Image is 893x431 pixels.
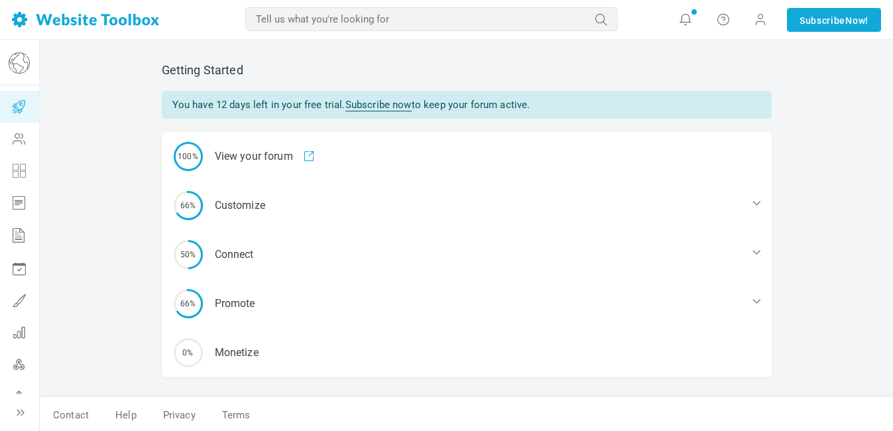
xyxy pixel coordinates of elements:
div: Connect [162,230,772,279]
span: 100% [174,142,203,171]
span: 0% [174,338,203,367]
div: Promote [162,279,772,328]
a: Contact [40,404,102,427]
span: 66% [174,289,203,318]
input: Tell us what you're looking for [245,7,618,31]
span: 66% [174,191,203,220]
div: Customize [162,181,772,230]
a: Subscribe now [345,99,412,111]
a: Terms [209,404,264,427]
div: View your forum [162,132,772,181]
span: 50% [174,240,203,269]
a: Help [102,404,150,427]
img: globe-icon.png [9,52,30,74]
a: 100% View your forum [162,132,772,181]
a: Privacy [150,404,209,427]
div: Monetize [162,328,772,377]
span: Now! [845,13,868,28]
a: SubscribeNow! [787,8,881,32]
div: You have 12 days left in your free trial. to keep your forum active. [162,91,772,119]
a: 0% Monetize [162,328,772,377]
h2: Getting Started [162,63,772,78]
